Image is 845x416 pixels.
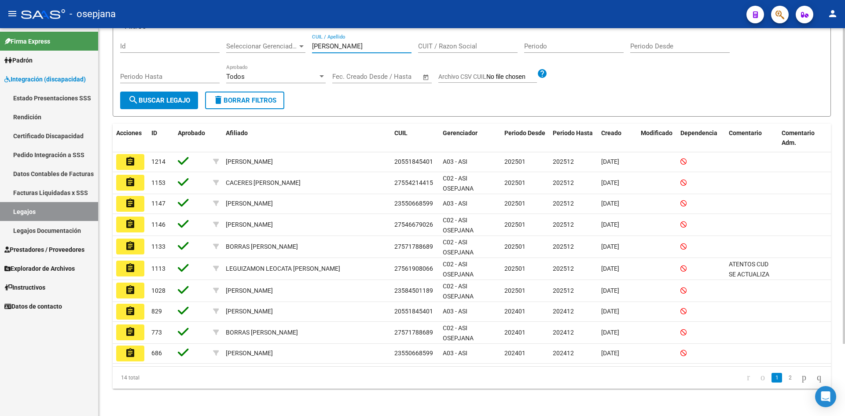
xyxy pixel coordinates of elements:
[443,217,474,234] span: C02 - ASI OSEPJANA
[778,124,831,153] datatable-header-cell: Comentario Adm.
[151,243,165,250] span: 1133
[815,386,836,407] div: Open Intercom Messenger
[504,221,525,228] span: 202501
[501,124,549,153] datatable-header-cell: Periodo Desde
[120,92,198,109] button: Buscar Legajo
[125,156,136,167] mat-icon: assignment
[770,370,783,385] li: page 1
[151,287,165,294] span: 1028
[637,124,677,153] datatable-header-cell: Modificado
[601,265,619,272] span: [DATE]
[443,239,474,256] span: C02 - ASI OSEPJANA
[553,179,574,186] span: 202512
[394,265,433,272] span: 27561908066
[443,200,467,207] span: A03 - ASI
[151,329,162,336] span: 773
[116,129,142,136] span: Acciones
[213,95,224,105] mat-icon: delete
[421,72,431,82] button: Open calendar
[226,348,273,358] div: [PERSON_NAME]
[601,329,619,336] span: [DATE]
[443,261,474,278] span: C02 - ASI OSEPJANA
[332,73,361,81] input: Start date
[213,96,276,104] span: Borrar Filtros
[151,129,157,136] span: ID
[151,308,162,315] span: 829
[553,308,574,315] span: 202412
[601,200,619,207] span: [DATE]
[125,285,136,295] mat-icon: assignment
[226,242,298,252] div: BORRAS [PERSON_NAME]
[128,96,190,104] span: Buscar Legajo
[772,373,782,383] a: 1
[4,37,50,46] span: Firma Express
[151,158,165,165] span: 1214
[151,179,165,186] span: 1153
[394,158,433,165] span: 20551845401
[128,95,139,105] mat-icon: search
[743,373,754,383] a: go to first page
[174,124,209,153] datatable-header-cell: Aprobado
[151,350,162,357] span: 686
[553,158,574,165] span: 202512
[601,243,619,250] span: [DATE]
[601,221,619,228] span: [DATE]
[178,129,205,136] span: Aprobado
[553,243,574,250] span: 202512
[125,241,136,251] mat-icon: assignment
[125,327,136,337] mat-icon: assignment
[125,348,136,358] mat-icon: assignment
[369,73,411,81] input: End date
[226,129,248,136] span: Afiliado
[549,124,598,153] datatable-header-cell: Periodo Hasta
[813,373,825,383] a: go to last page
[7,8,18,19] mat-icon: menu
[226,220,273,230] div: [PERSON_NAME]
[205,92,284,109] button: Borrar Filtros
[4,74,86,84] span: Integración (discapacidad)
[443,350,467,357] span: A03 - ASI
[125,306,136,317] mat-icon: assignment
[553,265,574,272] span: 202512
[4,264,75,273] span: Explorador de Archivos
[394,329,433,336] span: 27571788689
[439,124,501,153] datatable-header-cell: Gerenciador
[443,129,478,136] span: Gerenciador
[125,198,136,209] mat-icon: assignment
[798,373,810,383] a: go to next page
[226,286,273,296] div: [PERSON_NAME]
[391,124,439,153] datatable-header-cell: CUIL
[443,175,474,192] span: C02 - ASI OSEPJANA
[504,287,525,294] span: 202501
[443,158,467,165] span: A03 - ASI
[222,124,391,153] datatable-header-cell: Afiliado
[4,302,62,311] span: Datos de contacto
[601,287,619,294] span: [DATE]
[783,370,797,385] li: page 2
[70,4,116,24] span: - osepjana
[394,308,433,315] span: 20551845401
[601,350,619,357] span: [DATE]
[598,124,637,153] datatable-header-cell: Creado
[601,158,619,165] span: [DATE]
[553,221,574,228] span: 202512
[226,306,273,317] div: [PERSON_NAME]
[827,8,838,19] mat-icon: person
[601,129,621,136] span: Creado
[226,328,298,338] div: BORRAS [PERSON_NAME]
[504,200,525,207] span: 202501
[226,178,301,188] div: CACERES [PERSON_NAME]
[553,350,574,357] span: 202412
[677,124,725,153] datatable-header-cell: Dependencia
[601,308,619,315] span: [DATE]
[4,283,45,292] span: Instructivos
[504,158,525,165] span: 202501
[113,124,148,153] datatable-header-cell: Acciones
[504,179,525,186] span: 202501
[125,177,136,188] mat-icon: assignment
[151,200,165,207] span: 1147
[486,73,537,81] input: Archivo CSV CUIL
[394,179,433,186] span: 27554214415
[394,243,433,250] span: 27571788689
[226,199,273,209] div: [PERSON_NAME]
